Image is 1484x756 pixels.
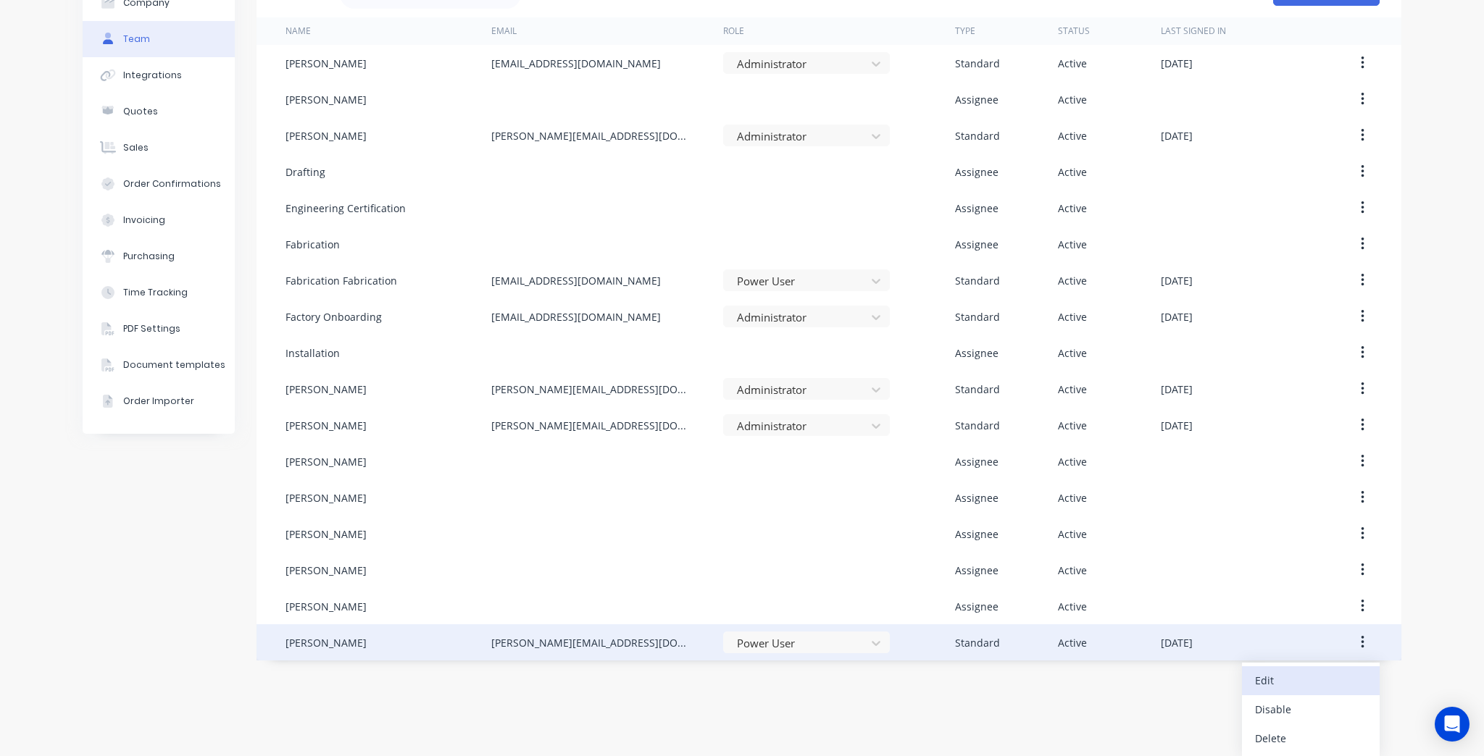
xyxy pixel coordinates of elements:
[1058,345,1087,361] div: Active
[1058,164,1087,180] div: Active
[1161,273,1193,288] div: [DATE]
[491,635,694,650] div: [PERSON_NAME][EMAIL_ADDRESS][DOMAIN_NAME]
[123,105,158,118] div: Quotes
[955,563,999,578] div: Assignee
[723,25,744,38] div: Role
[491,418,694,433] div: [PERSON_NAME][EMAIL_ADDRESS][DOMAIN_NAME]
[1161,128,1193,143] div: [DATE]
[955,56,1000,71] div: Standard
[1058,526,1087,542] div: Active
[285,635,367,650] div: [PERSON_NAME]
[1058,273,1087,288] div: Active
[955,164,999,180] div: Assignee
[285,25,311,38] div: Name
[83,347,235,383] button: Document templates
[83,93,235,130] button: Quotes
[491,309,661,324] div: [EMAIL_ADDRESS][DOMAIN_NAME]
[285,599,367,614] div: [PERSON_NAME]
[491,56,661,71] div: [EMAIL_ADDRESS][DOMAIN_NAME]
[1058,490,1087,505] div: Active
[83,274,235,311] button: Time Tracking
[83,311,235,347] button: PDF Settings
[123,358,225,371] div: Document templates
[285,273,397,288] div: Fabrication Fabrication
[285,382,367,397] div: [PERSON_NAME]
[1161,309,1193,324] div: [DATE]
[1058,418,1087,433] div: Active
[1255,670,1367,691] div: Edit
[83,238,235,274] button: Purchasing
[955,490,999,505] div: Assignee
[285,418,367,433] div: [PERSON_NAME]
[1058,237,1087,252] div: Active
[123,141,149,154] div: Sales
[1161,25,1226,38] div: Last signed in
[83,130,235,166] button: Sales
[1058,563,1087,578] div: Active
[123,286,188,299] div: Time Tracking
[123,322,180,335] div: PDF Settings
[955,454,999,469] div: Assignee
[955,599,999,614] div: Assignee
[1058,128,1087,143] div: Active
[955,128,1000,143] div: Standard
[1058,92,1087,107] div: Active
[123,177,221,190] div: Order Confirmations
[1058,635,1087,650] div: Active
[83,383,235,419] button: Order Importer
[1058,454,1087,469] div: Active
[1058,56,1087,71] div: Active
[285,201,406,216] div: Engineering Certification
[123,395,194,408] div: Order Importer
[1161,418,1193,433] div: [DATE]
[123,214,165,227] div: Invoicing
[955,25,975,38] div: Type
[285,164,325,180] div: Drafting
[1161,635,1193,650] div: [DATE]
[1161,382,1193,397] div: [DATE]
[285,237,340,252] div: Fabrication
[285,309,382,324] div: Factory Onboarding
[1435,707,1470,742] div: Open Intercom Messenger
[285,563,367,578] div: [PERSON_NAME]
[955,309,1000,324] div: Standard
[491,273,661,288] div: [EMAIL_ADDRESS][DOMAIN_NAME]
[955,201,999,216] div: Assignee
[1058,201,1087,216] div: Active
[1058,599,1087,614] div: Active
[955,92,999,107] div: Assignee
[83,21,235,57] button: Team
[955,635,1000,650] div: Standard
[955,418,1000,433] div: Standard
[491,25,517,38] div: Email
[123,69,182,82] div: Integrations
[285,56,367,71] div: [PERSON_NAME]
[285,92,367,107] div: [PERSON_NAME]
[285,345,340,361] div: Installation
[285,128,367,143] div: [PERSON_NAME]
[123,250,175,263] div: Purchasing
[1058,309,1087,324] div: Active
[1255,699,1367,720] div: Disable
[955,526,999,542] div: Assignee
[83,57,235,93] button: Integrations
[955,345,999,361] div: Assignee
[1161,56,1193,71] div: [DATE]
[1058,25,1090,38] div: Status
[955,273,1000,288] div: Standard
[285,454,367,469] div: [PERSON_NAME]
[83,166,235,202] button: Order Confirmations
[1058,382,1087,397] div: Active
[285,490,367,505] div: [PERSON_NAME]
[955,382,1000,397] div: Standard
[491,382,694,397] div: [PERSON_NAME][EMAIL_ADDRESS][DOMAIN_NAME]
[491,128,694,143] div: [PERSON_NAME][EMAIL_ADDRESS][DOMAIN_NAME]
[285,526,367,542] div: [PERSON_NAME]
[1255,728,1367,749] div: Delete
[123,33,150,46] div: Team
[955,237,999,252] div: Assignee
[83,202,235,238] button: Invoicing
